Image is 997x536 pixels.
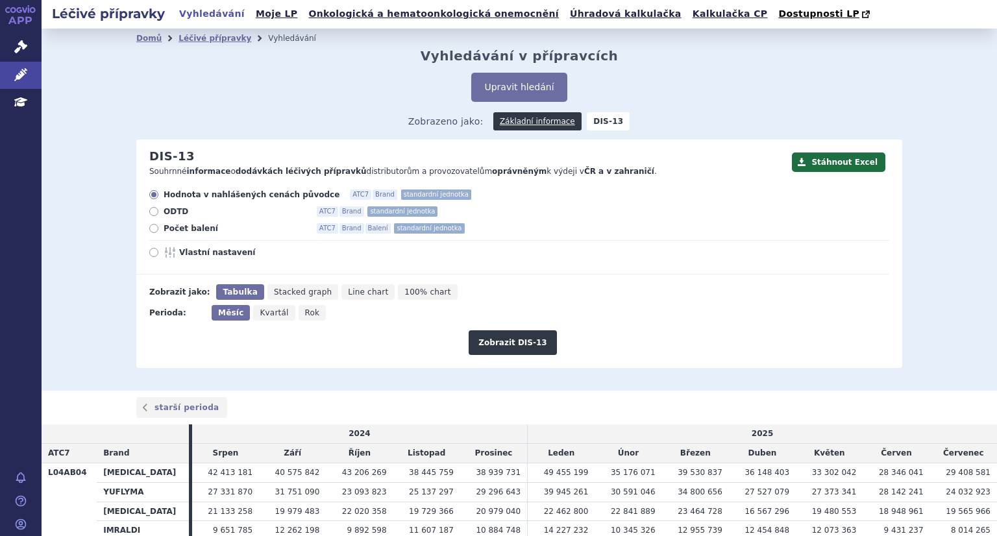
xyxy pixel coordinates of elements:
td: 2025 [528,424,997,443]
h2: Léčivé přípravky [42,5,175,23]
span: 39 945 261 [544,487,589,496]
span: Brand [103,448,129,457]
button: Stáhnout Excel [792,152,885,172]
td: Říjen [326,444,393,463]
td: Září [259,444,326,463]
span: Tabulka [223,287,257,297]
span: 36 148 403 [745,468,789,477]
strong: DIS-13 [587,112,630,130]
button: Upravit hledání [471,73,567,102]
span: 40 575 842 [275,468,320,477]
span: 22 020 358 [342,507,387,516]
span: 12 454 848 [745,526,789,535]
span: 18 948 961 [879,507,924,516]
span: Zobrazeno jako: [408,112,484,130]
h2: DIS-13 [149,149,195,164]
span: 23 464 728 [678,507,722,516]
span: 39 530 837 [678,468,722,477]
span: Vlastní nastavení [179,247,322,258]
td: Květen [796,444,863,463]
span: 19 480 553 [812,507,857,516]
span: standardní jednotka [394,223,464,234]
span: 25 137 297 [409,487,454,496]
span: 22 841 889 [611,507,656,516]
span: ATC7 [48,448,70,457]
td: Červenec [930,444,997,463]
td: 2024 [192,424,528,443]
span: 16 567 296 [745,507,789,516]
span: 12 073 363 [812,526,857,535]
span: Hodnota v nahlášených cenách původce [164,189,339,200]
span: 100% chart [404,287,450,297]
span: 19 565 966 [946,507,991,516]
td: Březen [662,444,729,463]
th: [MEDICAL_DATA] [97,463,189,482]
span: Kvartál [260,308,288,317]
span: 35 176 071 [611,468,656,477]
span: Měsíc [218,308,243,317]
span: 38 445 759 [409,468,454,477]
span: 24 032 923 [946,487,991,496]
span: 27 331 870 [208,487,252,496]
span: 14 227 232 [544,526,589,535]
span: ODTD [164,206,306,217]
span: Brand [339,206,364,217]
span: Počet balení [164,223,306,234]
span: 11 607 187 [409,526,454,535]
td: Srpen [192,444,259,463]
span: 19 979 483 [275,507,320,516]
span: 20 979 040 [476,507,521,516]
span: 29 408 581 [946,468,991,477]
a: Léčivé přípravky [178,34,251,43]
span: 38 939 731 [476,468,521,477]
span: Stacked graph [274,287,332,297]
a: Onkologická a hematoonkologická onemocnění [304,5,563,23]
strong: ČR a v zahraničí [584,167,654,176]
p: Souhrnné o distributorům a provozovatelům k výdeji v . [149,166,785,177]
a: starší perioda [136,397,227,418]
button: Zobrazit DIS-13 [469,330,556,355]
span: 22 462 800 [544,507,589,516]
a: Vyhledávání [175,5,249,23]
h2: Vyhledávání v přípravcích [421,48,619,64]
span: 10 345 326 [611,526,656,535]
strong: oprávněným [492,167,547,176]
a: Moje LP [252,5,301,23]
span: 27 373 341 [812,487,857,496]
span: Rok [305,308,320,317]
span: 28 142 241 [879,487,924,496]
span: Dostupnosti LP [778,8,859,19]
a: Úhradová kalkulačka [566,5,685,23]
span: ATC7 [350,189,371,200]
a: Dostupnosti LP [774,5,876,23]
span: 29 296 643 [476,487,521,496]
td: Listopad [393,444,460,463]
a: Základní informace [493,112,582,130]
span: 33 302 042 [812,468,857,477]
td: Červen [863,444,929,463]
span: 8 014 265 [951,526,991,535]
strong: informace [187,167,231,176]
span: 12 262 198 [275,526,320,535]
span: 23 093 823 [342,487,387,496]
span: 28 346 041 [879,468,924,477]
span: 10 884 748 [476,526,521,535]
span: standardní jednotka [367,206,437,217]
span: 9 651 785 [213,526,252,535]
td: Duben [729,444,796,463]
span: ATC7 [317,206,338,217]
a: Kalkulačka CP [689,5,772,23]
span: 9 892 598 [347,526,386,535]
span: Line chart [348,287,388,297]
div: Zobrazit jako: [149,284,210,300]
span: 19 729 366 [409,507,454,516]
span: 12 955 739 [678,526,722,535]
span: 34 800 656 [678,487,722,496]
span: Balení [365,223,391,234]
span: 21 133 258 [208,507,252,516]
span: 31 751 090 [275,487,320,496]
span: 30 591 046 [611,487,656,496]
th: YUFLYMA [97,482,189,502]
span: 42 413 181 [208,468,252,477]
span: 27 527 079 [745,487,789,496]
